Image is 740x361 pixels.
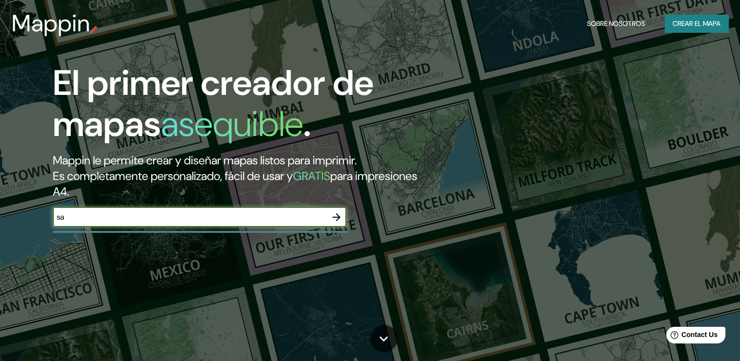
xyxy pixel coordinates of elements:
button: Crear el mapa [665,15,728,33]
font: Sobre nosotros [587,18,645,30]
input: Elige tu lugar favorito [53,211,327,223]
font: Crear el mapa [673,18,720,30]
h2: Mappin le permite crear y diseñar mapas listos para imprimir. Es completamente personalizado, fác... [53,153,423,200]
img: mappin-pin [90,25,98,33]
h1: asequible [161,101,303,147]
h1: El primer creador de mapas . [53,63,423,153]
button: Sobre nosotros [583,15,649,33]
h3: Mappin [12,10,90,37]
iframe: Help widget launcher [653,323,729,350]
h5: GRATIS [293,168,330,183]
